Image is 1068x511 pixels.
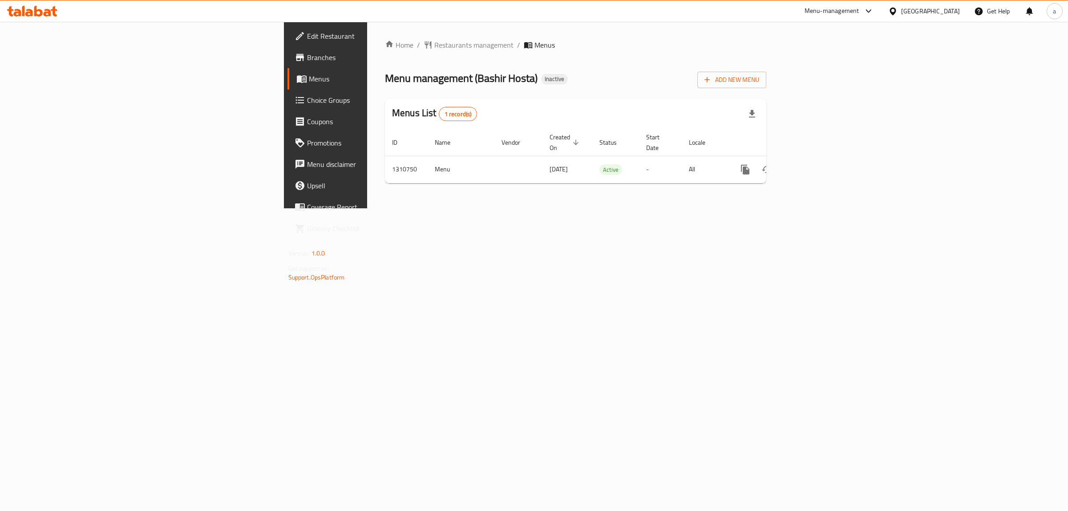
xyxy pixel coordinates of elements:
span: Locale [689,137,717,148]
span: Vendor [502,137,532,148]
span: 1.0.0 [311,247,325,259]
span: Add New Menu [704,74,759,85]
nav: breadcrumb [385,40,766,50]
span: Status [599,137,628,148]
span: Upsell [307,180,455,191]
a: Edit Restaurant [287,25,462,47]
span: Menus [534,40,555,50]
span: [DATE] [550,163,568,175]
a: Grocery Checklist [287,218,462,239]
li: / [517,40,520,50]
span: Grocery Checklist [307,223,455,234]
span: Edit Restaurant [307,31,455,41]
span: Start Date [646,132,671,153]
a: Choice Groups [287,89,462,111]
div: [GEOGRAPHIC_DATA] [901,6,960,16]
span: Branches [307,52,455,63]
span: Inactive [541,75,568,83]
table: enhanced table [385,129,827,183]
a: Coupons [287,111,462,132]
span: Coupons [307,116,455,127]
button: more [735,159,756,180]
span: Name [435,137,462,148]
td: - [639,156,682,183]
td: All [682,156,728,183]
span: Version: [288,247,310,259]
div: Inactive [541,74,568,85]
a: Branches [287,47,462,68]
a: Support.OpsPlatform [288,272,345,283]
a: Menus [287,68,462,89]
a: Promotions [287,132,462,154]
div: Export file [741,103,763,125]
span: Promotions [307,138,455,148]
th: Actions [728,129,827,156]
span: Menus [309,73,455,84]
span: Created On [550,132,582,153]
div: Menu-management [805,6,859,16]
a: Menu disclaimer [287,154,462,175]
h2: Menus List [392,106,477,121]
div: Total records count [439,107,477,121]
a: Upsell [287,175,462,196]
span: Get support on: [288,263,329,274]
div: Active [599,164,622,175]
span: Active [599,165,622,175]
span: Coverage Report [307,202,455,212]
span: Menu disclaimer [307,159,455,170]
button: Change Status [756,159,777,180]
button: Add New Menu [697,72,766,88]
span: Restaurants management [434,40,514,50]
span: ID [392,137,409,148]
span: a [1053,6,1056,16]
span: 1 record(s) [439,110,477,118]
a: Coverage Report [287,196,462,218]
a: Restaurants management [424,40,514,50]
span: Choice Groups [307,95,455,105]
